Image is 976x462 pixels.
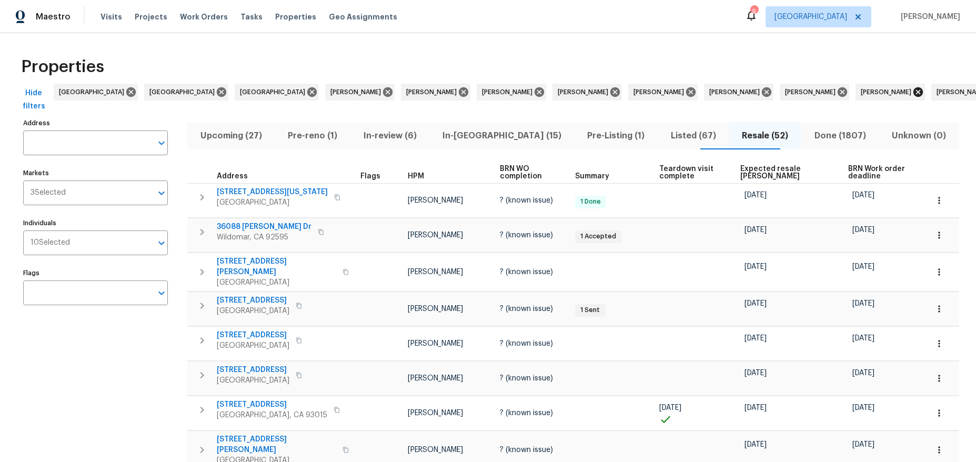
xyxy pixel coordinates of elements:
span: Pre-Listing (1) [581,128,651,143]
span: [PERSON_NAME] [897,12,960,22]
div: [PERSON_NAME] [325,84,395,101]
span: Summary [575,173,609,180]
span: Work Orders [180,12,228,22]
span: ? (known issue) [500,197,553,204]
span: Tasks [240,13,263,21]
span: Properties [21,62,104,72]
span: [DATE] [744,300,767,307]
span: In-review (6) [357,128,423,143]
span: [PERSON_NAME] [482,87,537,97]
div: [PERSON_NAME] [856,84,925,101]
span: [GEOGRAPHIC_DATA] [217,375,289,386]
span: Teardown visit complete [659,165,723,180]
button: Open [154,286,169,300]
span: BRN WO completion [500,165,557,180]
span: [STREET_ADDRESS][PERSON_NAME] [217,256,336,277]
span: [DATE] [659,404,681,411]
span: [GEOGRAPHIC_DATA] [149,87,219,97]
span: Wildomar, CA 92595 [217,232,311,243]
span: HPM [408,173,424,180]
div: [PERSON_NAME] [401,84,470,101]
span: [STREET_ADDRESS] [217,399,327,410]
span: [DATE] [744,192,767,199]
span: [DATE] [852,192,874,199]
span: [DATE] [852,263,874,270]
span: [STREET_ADDRESS][US_STATE] [217,187,328,197]
div: [GEOGRAPHIC_DATA] [144,84,228,101]
span: [DATE] [852,369,874,377]
span: [STREET_ADDRESS] [217,295,289,306]
span: 36088 [PERSON_NAME] Dr [217,222,311,232]
label: Flags [23,270,168,276]
span: ? (known issue) [500,340,553,347]
div: [PERSON_NAME] [628,84,698,101]
span: Address [217,173,248,180]
span: 3 Selected [31,188,66,197]
span: Geo Assignments [329,12,397,22]
div: 9 [750,6,758,17]
span: Maestro [36,12,71,22]
span: [PERSON_NAME] [408,375,463,382]
label: Markets [23,170,168,176]
button: Open [154,136,169,150]
span: 10 Selected [31,238,70,247]
span: Flags [360,173,380,180]
span: ? (known issue) [500,446,553,454]
span: BRN Work order deadline [848,165,910,180]
span: [GEOGRAPHIC_DATA] [774,12,847,22]
span: [PERSON_NAME] [558,87,612,97]
span: [PERSON_NAME] [785,87,840,97]
span: [PERSON_NAME] [408,305,463,313]
span: Hide filters [21,87,46,113]
span: Listed (67) [664,128,722,143]
span: Done (1807) [808,128,872,143]
span: [STREET_ADDRESS] [217,365,289,375]
span: ? (known issue) [500,409,553,417]
span: [DATE] [852,441,874,448]
span: [DATE] [744,404,767,411]
button: Open [154,236,169,250]
span: [DATE] [852,335,874,342]
span: ? (known issue) [500,232,553,239]
div: [GEOGRAPHIC_DATA] [54,84,138,101]
span: [PERSON_NAME] [408,268,463,276]
span: [PERSON_NAME] [861,87,915,97]
div: [PERSON_NAME] [477,84,546,101]
button: Open [154,186,169,200]
span: Properties [275,12,316,22]
label: Individuals [23,220,168,226]
div: [GEOGRAPHIC_DATA] [235,84,319,101]
span: [GEOGRAPHIC_DATA] [240,87,309,97]
span: In-[GEOGRAPHIC_DATA] (15) [436,128,568,143]
span: [PERSON_NAME] [408,197,463,204]
div: [PERSON_NAME] [780,84,849,101]
span: [PERSON_NAME] [406,87,461,97]
span: [GEOGRAPHIC_DATA] [217,197,328,208]
span: Expected resale [PERSON_NAME] [740,165,830,180]
span: [PERSON_NAME] [408,409,463,417]
span: [GEOGRAPHIC_DATA] [217,340,289,351]
span: [DATE] [852,404,874,411]
span: [PERSON_NAME] [408,232,463,239]
span: [PERSON_NAME] [408,340,463,347]
span: ? (known issue) [500,268,553,276]
button: Hide filters [17,84,51,116]
span: [DATE] [852,226,874,234]
span: [PERSON_NAME] [330,87,385,97]
span: Upcoming (27) [194,128,268,143]
span: [STREET_ADDRESS][PERSON_NAME] [217,434,336,455]
span: ? (known issue) [500,375,553,382]
span: [GEOGRAPHIC_DATA], CA 93015 [217,410,327,420]
label: Address [23,120,168,126]
span: [DATE] [744,441,767,448]
span: Unknown (0) [886,128,953,143]
span: [PERSON_NAME] [408,446,463,454]
span: [DATE] [852,300,874,307]
span: 1 Accepted [576,232,620,241]
div: [PERSON_NAME] [552,84,622,101]
span: [GEOGRAPHIC_DATA] [217,306,289,316]
span: [GEOGRAPHIC_DATA] [217,277,336,288]
span: [PERSON_NAME] [709,87,764,97]
span: Visits [100,12,122,22]
span: [STREET_ADDRESS] [217,330,289,340]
